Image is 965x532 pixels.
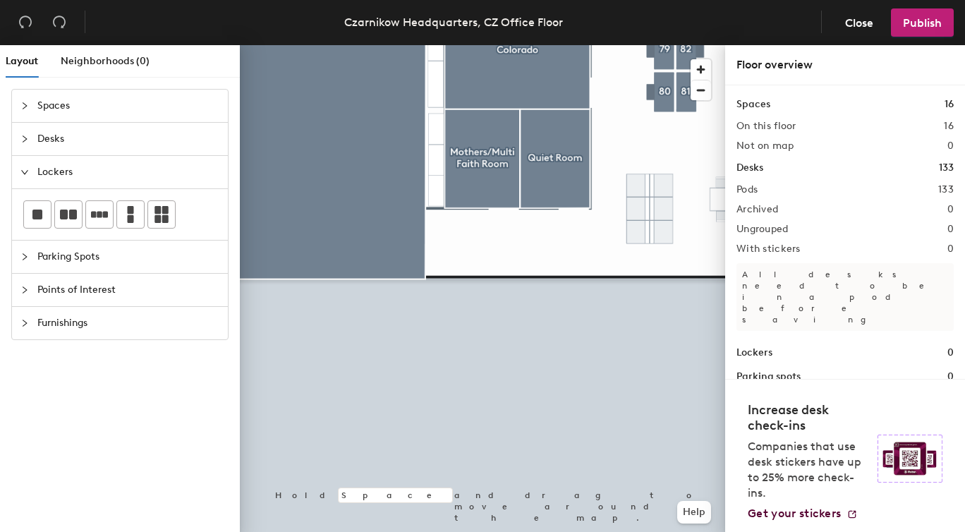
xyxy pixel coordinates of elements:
[748,439,869,501] p: Companies that use desk stickers have up to 25% more check-ins.
[37,241,219,273] span: Parking Spots
[845,16,873,30] span: Close
[20,135,29,143] span: collapsed
[938,184,954,195] h2: 133
[20,168,29,176] span: expanded
[947,140,954,152] h2: 0
[37,274,219,306] span: Points of Interest
[736,204,778,215] h2: Archived
[947,204,954,215] h2: 0
[736,97,770,112] h1: Spaces
[37,90,219,122] span: Spaces
[736,243,801,255] h2: With stickers
[736,56,954,73] div: Floor overview
[18,15,32,29] span: undo
[947,345,954,361] h1: 0
[20,286,29,294] span: collapsed
[748,507,841,520] span: Get your stickers
[20,102,29,110] span: collapsed
[736,345,772,361] h1: Lockers
[344,13,563,31] div: Czarnikow Headquarters, CZ Office Floor
[947,224,954,235] h2: 0
[736,224,789,235] h2: Ungrouped
[939,160,954,176] h1: 133
[748,402,869,433] h4: Increase desk check-ins
[736,369,801,385] h1: Parking spots
[20,319,29,327] span: collapsed
[20,253,29,261] span: collapsed
[945,97,954,112] h1: 16
[736,263,954,331] p: All desks need to be in a pod before saving
[37,156,219,188] span: Lockers
[947,243,954,255] h2: 0
[947,369,954,385] h1: 0
[677,501,711,524] button: Help
[736,184,758,195] h2: Pods
[37,123,219,155] span: Desks
[748,507,858,521] a: Get your stickers
[736,121,796,132] h2: On this floor
[736,160,763,176] h1: Desks
[944,121,954,132] h2: 16
[736,140,794,152] h2: Not on map
[833,8,885,37] button: Close
[61,55,150,67] span: Neighborhoods (0)
[878,435,942,483] img: Sticker logo
[37,307,219,339] span: Furnishings
[6,55,38,67] span: Layout
[45,8,73,37] button: Redo (⌘ + ⇧ + Z)
[903,16,942,30] span: Publish
[11,8,40,37] button: Undo (⌘ + Z)
[891,8,954,37] button: Publish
